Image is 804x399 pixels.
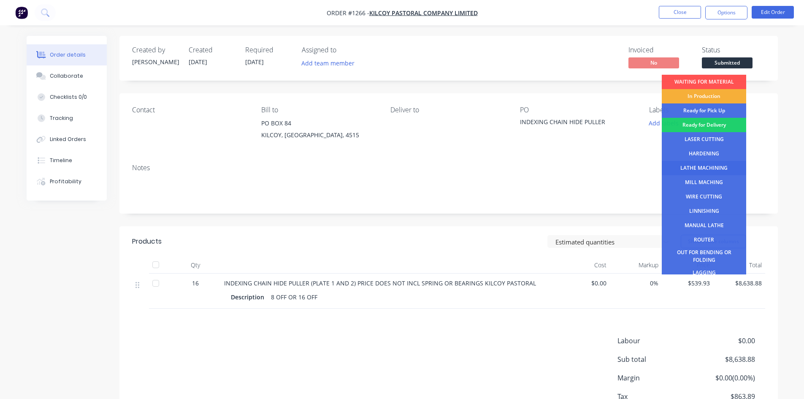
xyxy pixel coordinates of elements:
[261,117,377,129] div: PO BOX 84
[302,46,386,54] div: Assigned to
[261,129,377,141] div: KILCOY, [GEOGRAPHIC_DATA], 4515
[27,65,107,87] button: Collaborate
[50,93,87,101] div: Checklists 0/0
[132,106,248,114] div: Contact
[27,44,107,65] button: Order details
[132,236,162,247] div: Products
[231,291,268,303] div: Description
[662,233,746,247] div: ROUTER
[50,72,83,80] div: Collaborate
[132,46,179,54] div: Created by
[692,336,755,346] span: $0.00
[662,75,746,89] div: WAITING FOR MATERIAL
[189,58,207,66] span: [DATE]
[662,204,746,218] div: LINNISHING
[50,51,86,59] div: Order details
[644,117,683,129] button: Add labels
[628,57,679,68] span: No
[702,46,765,54] div: Status
[50,136,86,143] div: Linked Orders
[662,175,746,190] div: MILL MACHING
[662,266,746,280] div: LAGGING
[192,279,199,288] span: 16
[613,279,658,288] span: 0%
[189,46,235,54] div: Created
[50,178,81,185] div: Profitability
[662,247,746,266] div: OUT FOR BENDING OR FOLDING
[50,157,72,164] div: Timeline
[268,291,321,303] div: 8 OFF OR 16 OFF
[245,58,264,66] span: [DATE]
[662,161,746,175] div: LATHE MACHINING
[662,190,746,204] div: WIRE CUTTING
[520,117,625,129] div: INDEXING CHAIN HIDE PULLER
[662,118,746,132] div: Ready for Delivery
[261,106,377,114] div: Bill to
[692,373,755,383] span: $0.00 ( 0.00 %)
[27,87,107,108] button: Checklists 0/0
[27,108,107,129] button: Tracking
[50,114,73,122] div: Tracking
[27,150,107,171] button: Timeline
[224,279,536,287] span: INDEXING CHAIN HIDE PULLER (PLATE 1 AND 2) PRICE DOES NOT INCL SPRING OR BEARINGS KILCOY PASTORAL
[327,9,369,17] span: Order #1266 -
[297,57,359,69] button: Add team member
[649,106,765,114] div: Labels
[662,147,746,161] div: HARDENING
[562,279,607,288] span: $0.00
[617,373,693,383] span: Margin
[717,279,762,288] span: $8,638.88
[369,9,478,17] a: KILCOY PASTORAL COMPANY LIMITED
[662,103,746,118] div: Ready for Pick Up
[390,106,506,114] div: Deliver to
[132,164,765,172] div: Notes
[662,218,746,233] div: MANUAL LATHE
[132,57,179,66] div: [PERSON_NAME]
[752,6,794,19] button: Edit Order
[659,6,701,19] button: Close
[662,132,746,147] div: LASER CUTTING
[617,336,693,346] span: Labour
[245,46,292,54] div: Required
[520,106,636,114] div: PO
[702,57,753,70] button: Submitted
[628,46,692,54] div: Invoiced
[261,117,377,144] div: PO BOX 84KILCOY, [GEOGRAPHIC_DATA], 4515
[558,257,610,274] div: Cost
[692,354,755,364] span: $8,638.88
[27,129,107,150] button: Linked Orders
[617,354,693,364] span: Sub total
[15,6,28,19] img: Factory
[705,6,747,19] button: Options
[665,279,710,288] span: $539.93
[302,57,359,69] button: Add team member
[27,171,107,192] button: Profitability
[170,257,221,274] div: Qty
[662,89,746,103] div: In Production
[702,57,753,68] span: Submitted
[610,257,662,274] div: Markup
